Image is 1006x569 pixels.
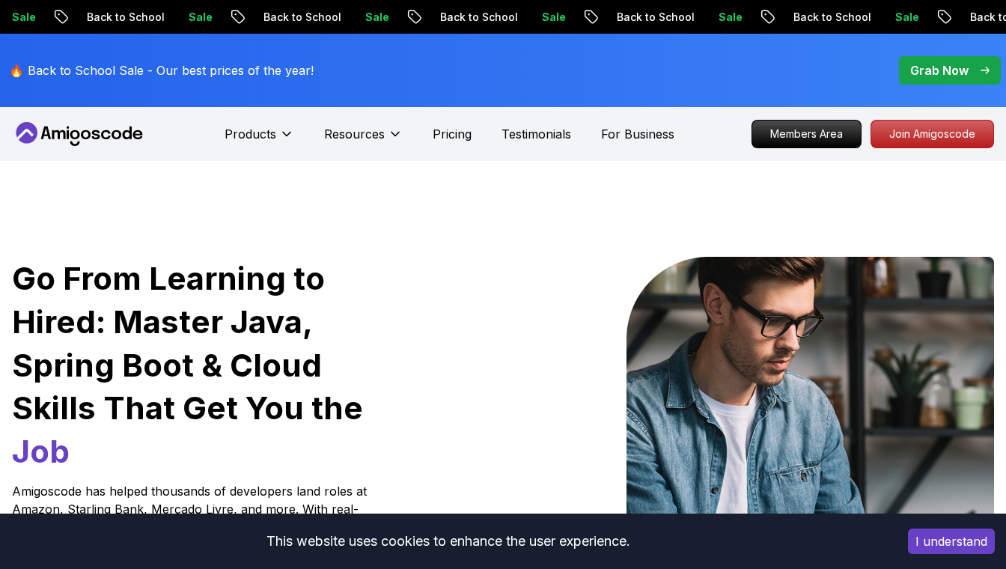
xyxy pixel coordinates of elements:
[853,10,901,25] p: Sale
[324,125,385,143] p: Resources
[324,125,403,155] button: Resources
[323,10,371,25] p: Sale
[908,529,995,554] button: Accept cookies
[12,257,407,473] h1: Go From Learning to Hired: Master Java, Spring Boot & Cloud Skills That Get You the
[502,125,571,143] a: Testimonials
[45,10,147,25] p: Back to School
[871,120,994,148] a: Join Amigoscode
[500,10,548,25] p: Sale
[9,61,314,79] p: 🔥 Back to School Sale - Our best prices of the year!
[225,125,294,155] button: Products
[11,525,885,558] div: This website uses cookies to enhance the user experience.
[871,121,993,147] p: Join Amigoscode
[147,10,195,25] p: Sale
[12,432,70,470] span: Job
[752,120,862,148] a: Members Area
[575,10,677,25] p: Back to School
[752,10,853,25] p: Back to School
[601,125,674,143] a: For Business
[433,125,472,143] a: Pricing
[910,61,969,79] p: Grab Now
[398,10,500,25] p: Back to School
[222,10,323,25] p: Back to School
[225,125,276,143] p: Products
[12,482,371,554] p: Amigoscode has helped thousands of developers land roles at Amazon, Starling Bank, Mercado Livre,...
[752,121,861,147] p: Members Area
[677,10,725,25] p: Sale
